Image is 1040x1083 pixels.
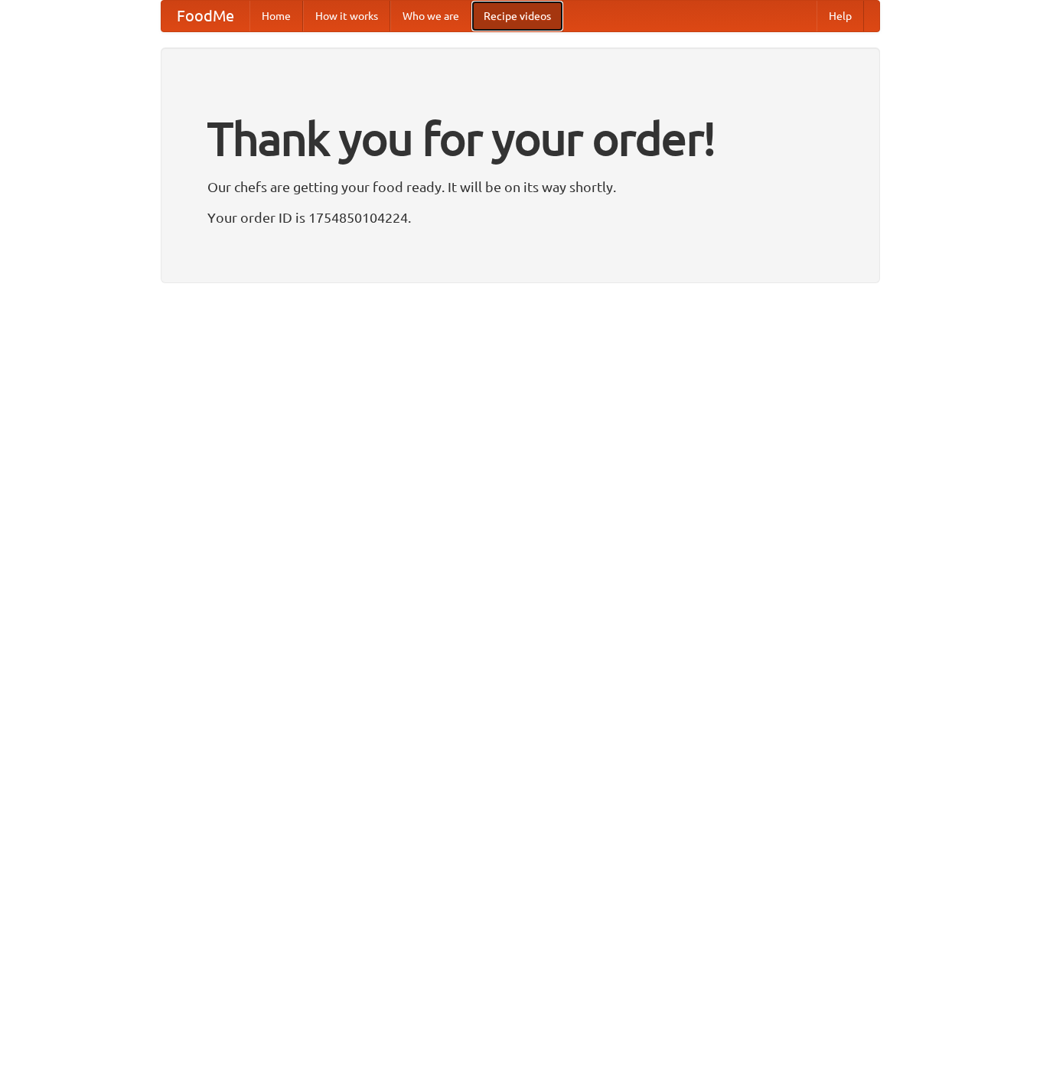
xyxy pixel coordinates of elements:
[161,1,249,31] a: FoodMe
[817,1,864,31] a: Help
[303,1,390,31] a: How it works
[207,102,833,175] h1: Thank you for your order!
[207,175,833,198] p: Our chefs are getting your food ready. It will be on its way shortly.
[249,1,303,31] a: Home
[207,206,833,229] p: Your order ID is 1754850104224.
[390,1,471,31] a: Who we are
[471,1,563,31] a: Recipe videos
